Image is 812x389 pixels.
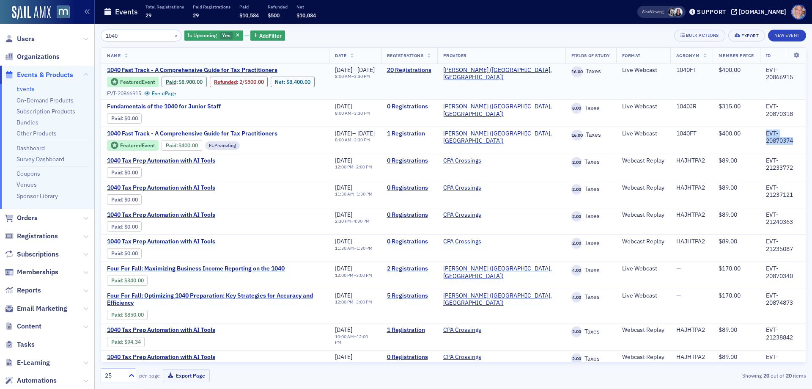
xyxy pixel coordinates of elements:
span: CPA Crossings [443,157,497,165]
span: $850.00 [124,312,144,318]
div: Export [741,33,759,38]
a: Events & Products [5,70,73,80]
div: [DOMAIN_NAME] [739,8,786,16]
div: Webcast Replay [622,184,664,192]
span: Taxes [582,212,600,220]
div: – [335,74,375,79]
span: $400.00 [719,130,741,137]
button: Bulk Actions [674,30,725,41]
p: Total Registrations [145,4,184,10]
span: ID [766,52,771,58]
span: CPA Crossings [443,238,497,246]
a: Coupons [16,170,40,177]
time: 8:00 AM [335,73,351,79]
span: 16.00 [571,130,583,141]
span: 2.00 [571,238,582,248]
div: – [335,273,372,278]
div: EVT-20870374 [766,130,800,145]
time: 3:30 PM [354,110,370,116]
span: 1040 Fast Track - A Comprehensive Guide for Tax Practitioners [107,130,277,138]
span: $0.00 [124,223,138,230]
div: – [335,218,370,224]
span: Four For Fall: Maximizing Business Income Reporting on the 1040 [107,265,285,273]
a: Paid [166,142,176,149]
span: Taxes [582,105,600,112]
div: Live Webcast [622,66,664,74]
a: Paid [111,277,122,284]
div: EVT-21238842 [766,326,800,341]
time: 12:00 PM [335,164,354,170]
a: Paid [111,339,122,345]
a: 1040 Tax Prep Automation with AI Tools [107,157,249,165]
a: New Event [768,31,806,39]
div: Webcast Replay [622,353,664,361]
a: CPA Crossings [443,184,481,192]
a: Email Marketing [5,304,67,313]
span: [DATE] [335,66,352,74]
a: EventPage [144,90,176,97]
a: E-Learning [5,358,50,367]
span: : [111,250,124,257]
span: : [166,142,179,149]
time: 1:30 PM [357,191,373,197]
div: Live Webcast [622,292,664,300]
span: $400.00 [178,142,198,149]
p: Paid [239,4,259,10]
a: Content [5,322,41,331]
span: Automations [17,376,57,385]
span: : [111,169,124,176]
div: Webcast Replay [622,326,664,334]
div: Support [697,8,726,16]
div: HAJHTPA2 [676,326,707,334]
div: Featured Event [120,143,155,148]
span: $0.00 [124,196,138,203]
span: Werner-Rocca (Flourtown, PA) [443,66,560,81]
span: 1040 Fast Track - A Comprehensive Guide for Tax Practitioners [107,66,277,74]
span: — [676,292,681,299]
span: Werner-Rocca (Flourtown, PA) [443,103,560,118]
span: [DATE] [335,184,352,191]
a: Paid [111,196,122,203]
div: Paid: 7 - $85000 [107,310,148,320]
div: EVT-20874873 [766,292,800,307]
div: Paid: 1 - $9434 [107,337,145,347]
span: 1040 Tax Prep Automation with AI Tools [107,353,249,361]
div: Paid: 0 - $0 [107,221,142,232]
time: 2:00 PM [356,164,372,170]
a: Paid [111,115,122,121]
span: : [111,339,124,345]
h1: Events [115,7,138,17]
a: Four For Fall: Optimizing 1040 Preparation: Key Strategies for Accuracy and Efficiency [107,292,323,307]
a: Organizations [5,52,60,61]
span: : [111,196,124,203]
span: Julien Lambé [668,8,677,17]
span: Werner-Rocca (Flourtown, PA) [443,130,560,145]
a: Events [16,85,35,93]
span: Events & Products [17,70,73,80]
time: 3:00 PM [356,272,372,278]
div: Refunded: 27 - $890000 [210,77,268,87]
span: Taxes [582,293,600,301]
time: 11:30 AM [335,191,354,197]
span: $89.00 [719,237,737,245]
span: [DATE] [335,130,352,137]
button: AddFilter [250,30,285,41]
time: 12:00 PM [335,334,368,345]
span: 1040 Tax Prep Automation with AI Tools [107,184,249,192]
div: – [335,334,375,345]
a: 2 Registrations [387,265,431,273]
div: Bulk Actions [686,33,719,38]
div: Live Webcast [622,265,664,273]
span: 4.00 [571,265,582,276]
span: 29 [193,12,199,19]
span: [DATE] [335,326,352,334]
a: 0 Registrations [387,157,431,165]
span: 2.00 [571,211,582,222]
div: – [335,66,375,74]
button: Export Page [163,369,210,382]
div: EVT-20866915 [107,90,141,97]
time: 8:00 AM [335,110,351,116]
span: 1040 Tax Prep Automation with AI Tools [107,326,249,334]
div: Live Webcast [622,130,664,138]
a: Users [5,34,35,44]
